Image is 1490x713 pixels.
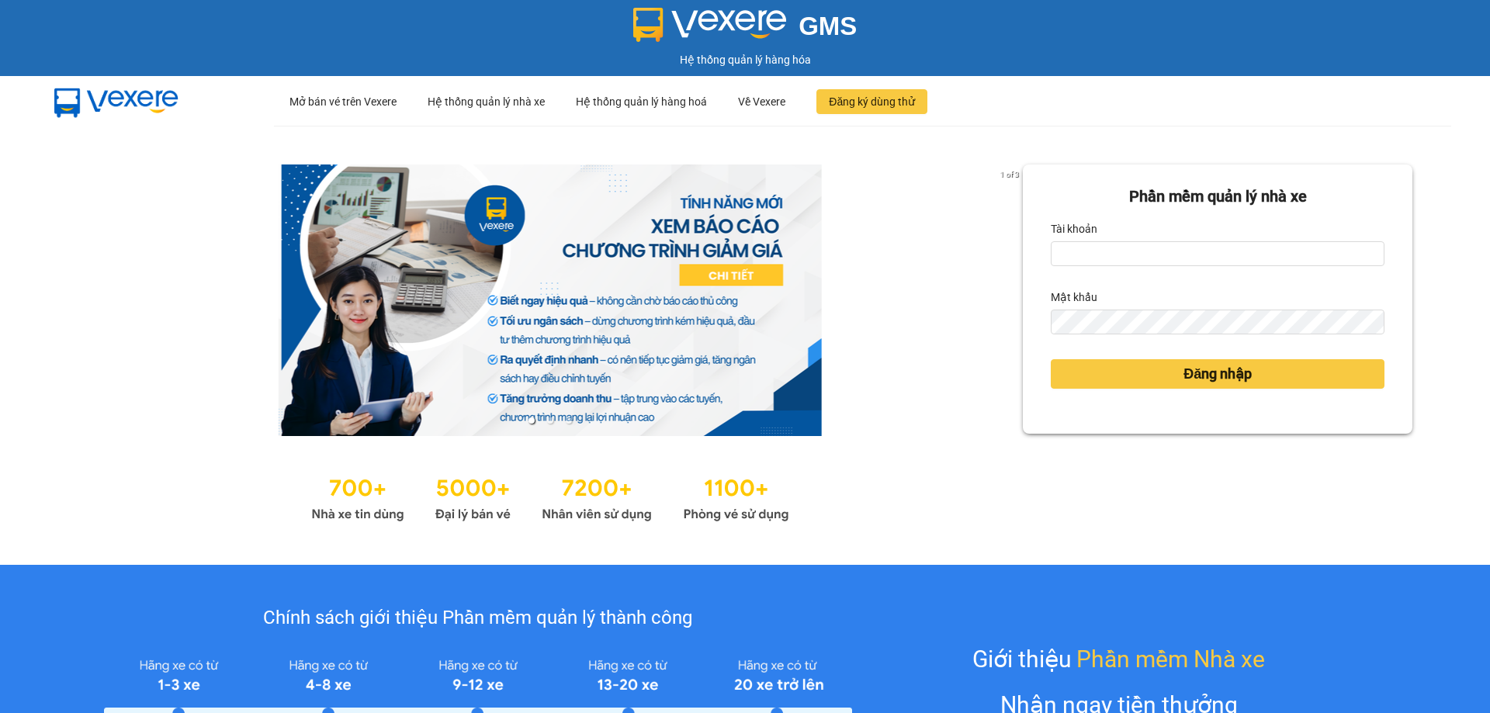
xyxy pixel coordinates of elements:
[1076,641,1265,677] span: Phần mềm Nhà xe
[566,417,572,424] li: slide item 3
[1051,359,1384,389] button: Đăng nhập
[1051,185,1384,209] div: Phần mềm quản lý nhà xe
[633,8,787,42] img: logo 2
[1051,216,1097,241] label: Tài khoản
[1001,164,1023,436] button: next slide / item
[78,164,99,436] button: previous slide / item
[39,76,194,127] img: mbUUG5Q.png
[633,23,858,36] a: GMS
[311,467,789,526] img: Statistics.png
[528,417,535,424] li: slide item 1
[996,164,1023,185] p: 1 of 3
[104,604,851,633] div: Chính sách giới thiệu Phần mềm quản lý thành công
[1183,363,1252,385] span: Đăng nhập
[1051,241,1384,266] input: Tài khoản
[576,77,707,126] div: Hệ thống quản lý hàng hoá
[799,12,857,40] span: GMS
[972,641,1265,677] div: Giới thiệu
[428,77,545,126] div: Hệ thống quản lý nhà xe
[4,51,1486,68] div: Hệ thống quản lý hàng hóa
[1051,310,1384,334] input: Mật khẩu
[289,77,397,126] div: Mở bán vé trên Vexere
[829,93,915,110] span: Đăng ký dùng thử
[1051,285,1097,310] label: Mật khẩu
[547,417,553,424] li: slide item 2
[816,89,927,114] button: Đăng ký dùng thử
[738,77,785,126] div: Về Vexere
